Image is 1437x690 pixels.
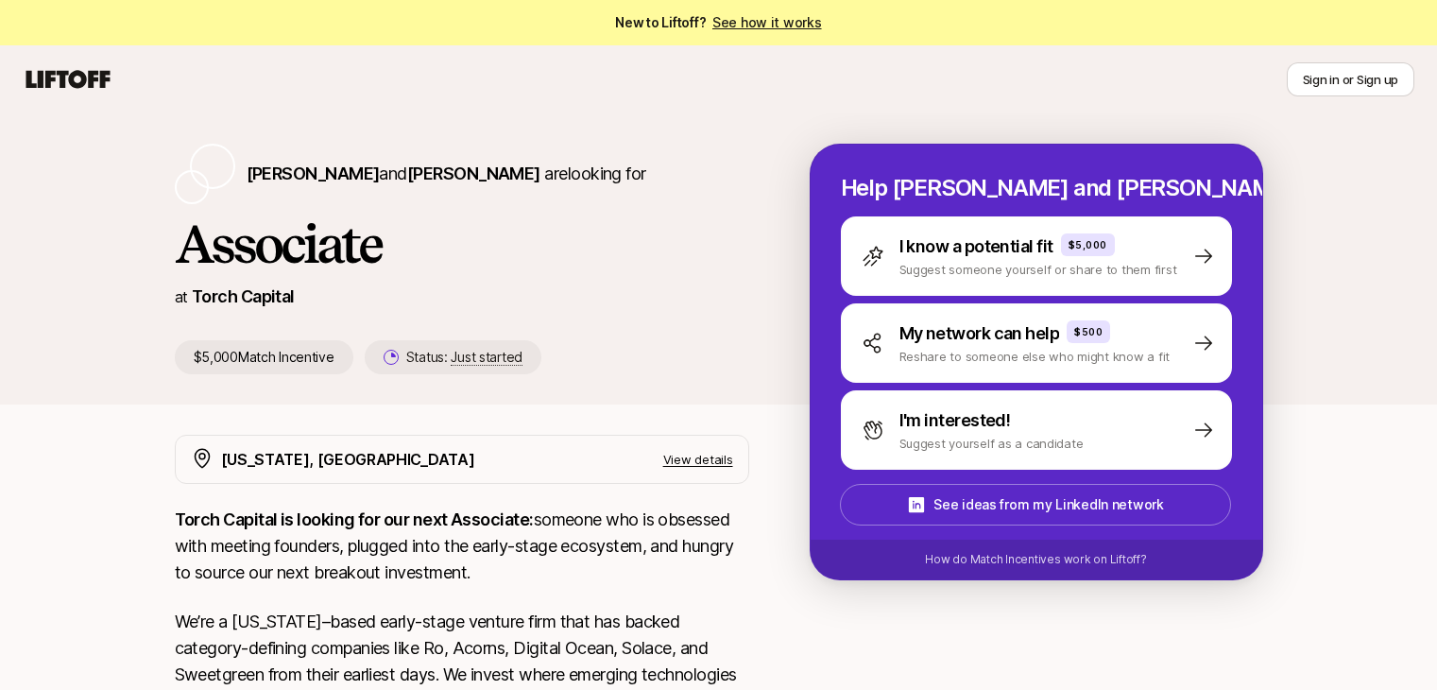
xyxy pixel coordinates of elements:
[899,320,1060,347] p: My network can help
[1074,324,1103,339] p: $500
[899,434,1084,453] p: Suggest yourself as a candidate
[615,11,821,34] span: New to Liftoff?
[192,286,295,306] a: Torch Capital
[379,164,539,183] span: and
[1287,62,1414,96] button: Sign in or Sign up
[175,285,188,309] p: at
[840,484,1231,526] button: See ideas from my LinkedIn network
[175,509,534,529] strong: Torch Capital is looking for our next Associate:
[899,407,1011,434] p: I'm interested!
[663,450,733,469] p: View details
[899,260,1177,279] p: Suggest someone yourself or share to them first
[406,346,522,369] p: Status:
[925,551,1146,568] p: How do Match Incentives work on Liftoff?
[841,175,1232,201] p: Help [PERSON_NAME] and [PERSON_NAME] hire
[933,493,1163,516] p: See ideas from my LinkedIn network
[899,347,1171,366] p: Reshare to someone else who might know a fit
[899,233,1053,260] p: I know a potential fit
[451,349,522,366] span: Just started
[221,447,475,472] p: [US_STATE], [GEOGRAPHIC_DATA]
[1069,237,1107,252] p: $5,000
[175,507,749,586] p: someone who is obsessed with meeting founders, plugged into the early-stage ecosystem, and hungry...
[175,340,353,374] p: $5,000 Match Incentive
[175,216,749,272] h1: Associate
[247,161,646,187] p: are looking for
[407,164,540,183] span: [PERSON_NAME]
[247,164,380,183] span: [PERSON_NAME]
[712,14,822,30] a: See how it works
